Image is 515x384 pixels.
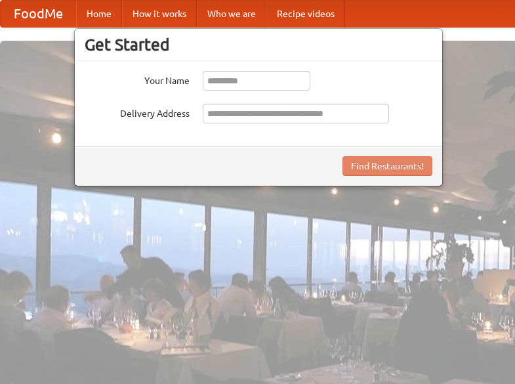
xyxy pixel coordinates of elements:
[342,156,432,176] button: Find Restaurants!
[1,1,76,27] a: FoodMe
[122,1,197,27] a: How it works
[76,1,122,27] a: Home
[85,35,432,54] h3: Get Started
[266,1,345,27] a: Recipe videos
[85,71,190,87] label: Your Name
[197,1,266,27] a: Who we are
[85,104,190,120] label: Delivery Address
